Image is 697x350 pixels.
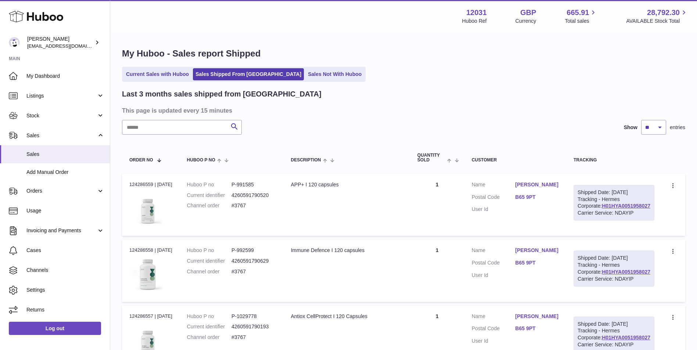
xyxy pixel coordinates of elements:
div: Shipped Date: [DATE] [578,321,650,328]
div: [PERSON_NAME] [27,36,93,50]
a: B65 9PT [515,259,559,266]
a: 28,792.30 AVAILABLE Stock Total [626,8,688,25]
div: 124286557 | [DATE] [129,313,172,320]
div: Antiox CellProtect I 120 Capsules [291,313,402,320]
dt: Channel order [187,268,231,275]
dt: Current identifier [187,258,231,265]
div: Huboo Ref [462,18,487,25]
div: APP+ I 120 capsules [291,181,402,188]
dt: Channel order [187,202,231,209]
div: Carrier Service: NDAYIP [578,276,650,282]
div: Shipped Date: [DATE] [578,255,650,262]
span: My Dashboard [26,73,104,80]
dt: Current identifier [187,192,231,199]
dd: 4260591790520 [231,192,276,199]
a: B65 9PT [515,325,559,332]
a: 665.91 Total sales [565,8,597,25]
span: Settings [26,287,104,294]
strong: 12031 [466,8,487,18]
dd: 4260591790629 [231,258,276,265]
span: 28,792.30 [647,8,680,18]
div: Customer [472,158,559,163]
span: Sales [26,151,104,158]
a: [PERSON_NAME] [515,247,559,254]
span: Returns [26,306,104,313]
dd: 4260591790193 [231,323,276,330]
strong: GBP [520,8,536,18]
dt: Name [472,181,515,190]
dt: Channel order [187,334,231,341]
span: Stock [26,112,97,119]
dt: Huboo P no [187,313,231,320]
div: Shipped Date: [DATE] [578,189,650,196]
span: Add Manual Order [26,169,104,176]
dd: #3767 [231,202,276,209]
label: Show [624,124,637,131]
dd: P-992599 [231,247,276,254]
div: Currency [515,18,536,25]
a: Sales Shipped From [GEOGRAPHIC_DATA] [193,68,304,80]
div: Carrier Service: NDAYIP [578,341,650,348]
dd: #3767 [231,334,276,341]
span: Order No [129,158,153,163]
dt: Postal Code [472,194,515,203]
div: Carrier Service: NDAYIP [578,209,650,216]
a: H01HYA0051958027 [602,269,650,275]
dt: User Id [472,206,515,213]
td: 1 [410,240,464,302]
span: entries [670,124,685,131]
span: Invoicing and Payments [26,227,97,234]
a: Log out [9,322,101,335]
dt: User Id [472,272,515,279]
span: Sales [26,132,97,139]
span: [EMAIL_ADDRESS][DOMAIN_NAME] [27,43,108,49]
a: Sales Not With Huboo [305,68,364,80]
dd: #3767 [231,268,276,275]
td: 1 [410,174,464,236]
span: Total sales [565,18,597,25]
a: H01HYA0051958027 [602,335,650,340]
dt: Name [472,313,515,322]
span: Channels [26,267,104,274]
dt: Current identifier [187,323,231,330]
div: Tracking - Hermes Corporate: [574,251,654,287]
img: 1718696990.jpg [129,256,166,293]
a: Current Sales with Huboo [123,68,191,80]
span: Huboo P no [187,158,215,163]
div: Immune Defence I 120 capsules [291,247,402,254]
dt: Postal Code [472,259,515,268]
a: [PERSON_NAME] [515,181,559,188]
h1: My Huboo - Sales report Shipped [122,48,685,59]
dd: P-1029778 [231,313,276,320]
div: Tracking [574,158,654,163]
span: Usage [26,207,104,214]
dt: Huboo P no [187,247,231,254]
dt: Postal Code [472,325,515,334]
img: internalAdmin-12031@internal.huboo.com [9,37,20,48]
div: Tracking - Hermes Corporate: [574,185,654,221]
span: Orders [26,187,97,194]
dt: Huboo P no [187,181,231,188]
span: Description [291,158,321,163]
span: AVAILABLE Stock Total [626,18,688,25]
div: 124286559 | [DATE] [129,181,172,188]
a: H01HYA0051958027 [602,203,650,209]
dd: P-991585 [231,181,276,188]
a: [PERSON_NAME] [515,313,559,320]
a: B65 9PT [515,194,559,201]
dt: User Id [472,338,515,344]
div: 124286558 | [DATE] [129,247,172,254]
img: 120311718617736.jpg [129,190,166,227]
span: Cases [26,247,104,254]
h2: Last 3 months sales shipped from [GEOGRAPHIC_DATA] [122,89,321,99]
dt: Name [472,247,515,256]
h3: This page is updated every 15 minutes [122,106,683,114]
span: Listings [26,92,97,99]
span: 665.91 [567,8,589,18]
span: Quantity Sold [417,153,446,163]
